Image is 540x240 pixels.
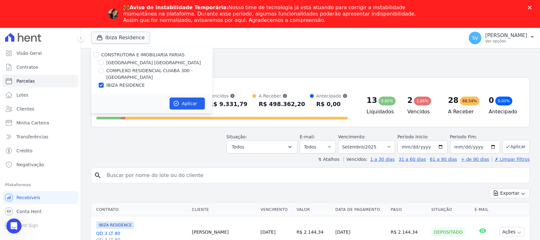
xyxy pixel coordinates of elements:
[259,93,305,99] div: A Receber
[258,203,294,216] th: Vencimento
[261,230,276,235] a: [DATE]
[3,47,78,60] a: Visão Geral
[450,134,500,140] label: Período Fim:
[16,148,33,154] span: Crédito
[490,188,530,198] button: Exportar
[101,52,185,57] label: CONSTRUTORA E IMOBILIARIA FARIAS
[399,157,426,162] a: 31 a 60 dias
[500,227,525,237] button: Ações
[209,99,247,109] div: R$ 9.331,79
[106,67,213,81] label: COMPLEXO RESIDENCIAL CUIABÁ 300 - [GEOGRAPHIC_DATA]
[485,32,527,39] p: [PERSON_NAME]
[492,157,530,162] a: ✗ Limpar Filtros
[407,95,413,105] div: 2
[461,157,489,162] a: + de 90 dias
[16,106,34,112] span: Clientes
[489,108,519,116] h4: Antecipado
[430,157,457,162] a: 61 a 90 dias
[3,130,78,143] a: Transferências
[414,97,431,105] div: 1,66%
[316,93,348,99] div: Antecipado
[91,32,150,44] button: Ibiza Residence
[232,143,244,151] span: Todos
[3,205,78,218] a: Conta Hent
[333,203,388,216] th: Data de Pagamento
[227,140,297,154] button: Todos
[485,39,527,44] p: Ver opções
[103,169,527,182] input: Buscar por nome do lote ou do cliente
[495,97,512,105] div: 0,00%
[91,53,530,65] h2: Parcelas
[367,95,377,105] div: 13
[398,134,429,139] label: Período Inicío:
[379,97,396,105] div: 9,80%
[16,134,48,140] span: Transferências
[16,208,41,215] span: Conta Hent
[130,4,229,10] b: Aviso de Instabilidade Temporária:
[528,6,534,9] div: Fechar
[370,157,395,162] a: 1 a 30 dias
[3,158,78,171] a: Negativação
[16,92,28,98] span: Lotes
[338,134,366,139] label: Vencimento:
[94,172,102,179] i: search
[3,61,78,73] a: Contratos
[294,203,333,216] th: Valor
[3,89,78,101] a: Lotes
[227,134,247,139] label: Situação:
[16,64,38,70] span: Contratos
[429,203,472,216] th: Situação
[300,134,315,139] label: E-mail:
[3,191,78,204] a: Recebíveis
[123,4,422,23] div: 🚧 Nosso time de tecnologia já está atuando para corrigir a instabilidade momentânea na plataforma...
[316,99,348,109] div: R$ 0,00
[96,221,134,229] span: IBIZA RESIDENCE
[388,203,429,216] th: Pago
[3,75,78,87] a: Parcelas
[209,93,247,99] div: Vencidos
[407,108,438,116] h4: Vencidos
[106,82,145,89] label: IBIZA RESIDENCE
[472,203,493,216] th: E-mail
[431,228,465,237] div: Depositado
[448,95,459,105] div: 28
[16,50,42,56] span: Visão Geral
[3,103,78,115] a: Clientes
[259,99,305,109] div: R$ 498.362,20
[91,203,189,216] th: Contrato
[170,98,205,110] button: Aplicar
[318,157,339,162] label: ↯ Atalhos
[472,36,478,40] span: SV
[5,181,76,189] div: Plataformas
[106,60,201,66] label: [GEOGRAPHIC_DATA] [GEOGRAPHIC_DATA]
[3,144,78,157] a: Crédito
[464,29,540,47] button: SV [PERSON_NAME] Ver opções
[16,194,40,201] span: Recebíveis
[3,117,78,129] a: Minha Carteira
[16,120,49,126] span: Minha Carteira
[108,9,118,19] img: Profile image for Adriane
[189,203,258,216] th: Cliente
[16,161,44,168] span: Negativação
[367,108,397,116] h4: Liquidados
[448,108,479,116] h4: A Receber
[460,97,480,105] div: 88,54%
[344,157,368,162] label: Vencidos:
[6,218,22,234] iframe: Intercom live chat
[503,140,530,154] button: Aplicar
[16,78,35,84] span: Parcelas
[489,95,494,105] div: 0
